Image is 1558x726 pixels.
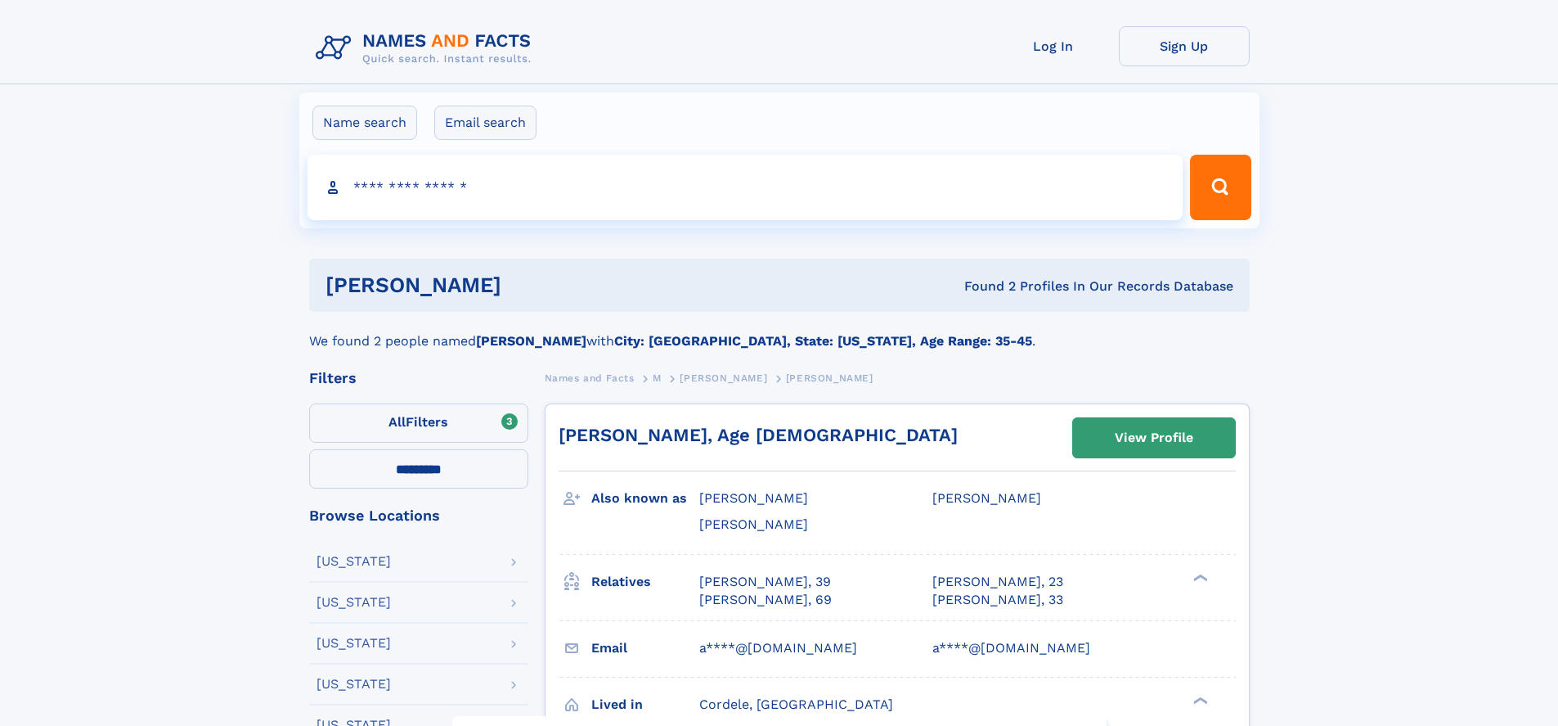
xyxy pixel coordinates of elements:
[699,573,831,591] a: [PERSON_NAME], 39
[312,106,417,140] label: Name search
[1119,26,1250,66] a: Sign Up
[309,312,1250,351] div: We found 2 people named with .
[1189,572,1209,583] div: ❯
[476,333,586,349] b: [PERSON_NAME]
[1190,155,1250,220] button: Search Button
[309,26,545,70] img: Logo Names and Facts
[932,490,1041,506] span: [PERSON_NAME]
[326,275,733,295] h1: [PERSON_NAME]
[317,596,391,609] div: [US_STATE]
[932,573,1063,591] a: [PERSON_NAME], 23
[1115,419,1193,457] div: View Profile
[317,555,391,568] div: [US_STATE]
[699,516,808,532] span: [PERSON_NAME]
[699,490,808,506] span: [PERSON_NAME]
[680,368,767,388] a: [PERSON_NAME]
[653,368,662,388] a: M
[614,333,1032,349] b: City: [GEOGRAPHIC_DATA], State: [US_STATE], Age Range: 35-45
[559,425,958,445] a: [PERSON_NAME], Age [DEMOGRAPHIC_DATA]
[309,404,528,443] label: Filters
[591,485,699,512] h3: Also known as
[317,678,391,691] div: [US_STATE]
[591,691,699,719] h3: Lived in
[1189,695,1209,706] div: ❯
[988,26,1119,66] a: Log In
[317,637,391,650] div: [US_STATE]
[680,372,767,384] span: [PERSON_NAME]
[932,591,1063,609] a: [PERSON_NAME], 33
[434,106,537,140] label: Email search
[388,414,406,430] span: All
[545,368,635,388] a: Names and Facts
[308,155,1183,220] input: search input
[309,371,528,386] div: Filters
[591,634,699,662] h3: Email
[1073,418,1235,458] a: View Profile
[699,591,832,609] a: [PERSON_NAME], 69
[653,372,662,384] span: M
[309,508,528,523] div: Browse Locations
[591,568,699,596] h3: Relatives
[733,277,1233,295] div: Found 2 Profiles In Our Records Database
[786,372,873,384] span: [PERSON_NAME]
[699,697,893,712] span: Cordele, [GEOGRAPHIC_DATA]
